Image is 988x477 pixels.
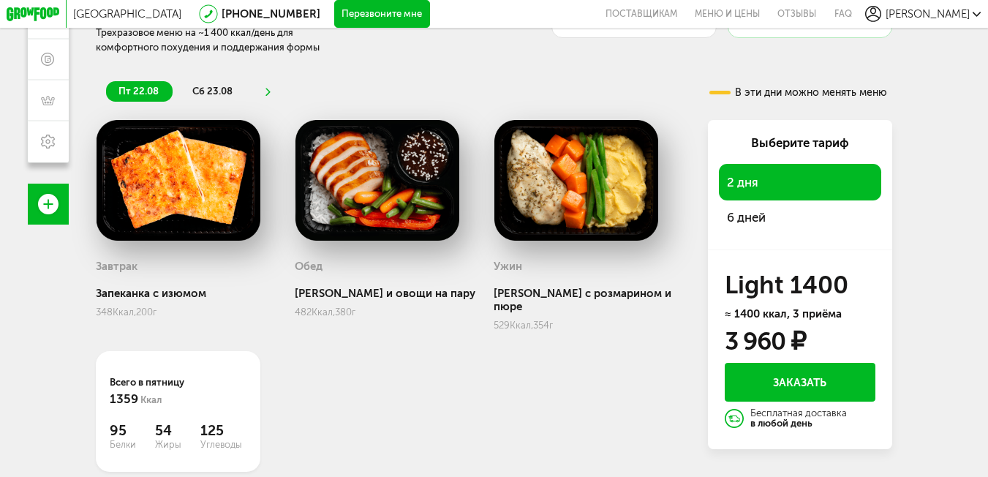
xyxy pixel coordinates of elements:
[96,307,260,318] div: 348 200
[727,210,766,225] span: 6 дней
[494,260,522,273] h3: Ужин
[155,422,200,439] span: 54
[200,439,246,450] span: Углеводы
[549,320,553,331] span: г
[727,175,758,189] span: 2 дня
[494,287,686,313] div: [PERSON_NAME] с розмарином и пюре
[118,86,159,97] span: пт 22.08
[494,120,658,241] img: big_xw1qmY3Uhpz15WbI.png
[295,260,323,273] h3: Обед
[494,320,686,331] div: 529 354
[140,394,162,405] span: Ккал
[750,408,847,429] div: Бесплатная доставка
[352,307,355,318] span: г
[750,418,812,429] strong: в любой день
[96,26,358,54] div: Трехразовое меню на ~1 400 ккал/день для комфортного похудения и поддержания формы
[725,363,875,402] button: Заказать
[73,7,181,20] span: [GEOGRAPHIC_DATA]
[155,439,200,450] span: Жиры
[295,120,459,241] img: big_voYcsFCGFZnBWZ1n.png
[295,307,475,318] div: 482 380
[222,7,320,20] a: [PHONE_NUMBER]
[110,391,138,406] span: 1359
[110,375,247,408] div: Всего в пятницу
[113,307,136,318] span: Ккал,
[886,7,970,20] span: [PERSON_NAME]
[153,307,157,318] span: г
[96,120,260,241] img: big_fsmrZuIzbVjpFEtg.png
[725,307,842,320] span: ≈ 1400 ккал, 3 приёма
[192,86,233,97] span: сб 23.08
[725,331,806,353] div: 3 960 ₽
[725,274,875,296] h3: Light 1400
[719,134,880,151] div: Выберите тариф
[200,422,246,439] span: 125
[110,439,155,450] span: Белки
[96,287,260,300] div: Запеканка с изюмом
[312,307,335,318] span: Ккал,
[295,287,475,300] div: [PERSON_NAME] и овощи на пару
[96,260,137,273] h3: Завтрак
[709,88,887,98] div: В эти дни можно менять меню
[110,422,155,439] span: 95
[510,320,533,331] span: Ккал,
